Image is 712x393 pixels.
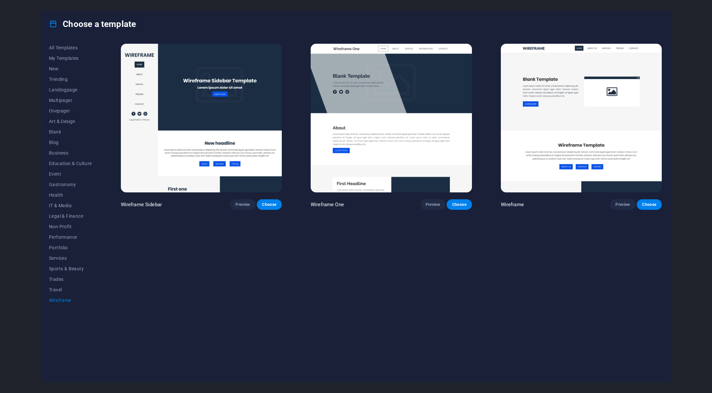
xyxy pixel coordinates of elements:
[49,63,92,74] button: New
[121,44,282,192] img: Wireframe Sidebar
[49,53,92,63] button: My Templates
[49,234,92,240] span: Performance
[501,201,524,208] p: Wireframe
[49,242,92,253] button: Portfolio
[235,202,250,207] span: Preview
[49,158,92,169] button: Education & Culture
[49,171,92,177] span: Event
[49,277,92,282] span: Trades
[49,74,92,85] button: Trending
[49,45,92,50] span: All Templates
[49,203,92,208] span: IT & Media
[49,263,92,274] button: Sports & Beauty
[49,95,92,106] button: Multipager
[49,42,92,53] button: All Templates
[230,199,255,210] button: Preview
[637,199,662,210] button: Choose
[49,213,92,219] span: Legal & Finance
[49,116,92,127] button: Art & Design
[49,224,92,229] span: Non-Profit
[49,127,92,137] button: Blank
[49,211,92,221] button: Legal & Finance
[262,202,277,207] span: Choose
[49,221,92,232] button: Non-Profit
[49,106,92,116] button: Onepager
[447,199,472,210] button: Choose
[49,137,92,148] button: Blog
[49,232,92,242] button: Performance
[311,44,472,192] img: Wireframe One
[49,66,92,71] span: New
[49,192,92,198] span: Health
[49,161,92,166] span: Education & Culture
[49,256,92,261] span: Services
[49,56,92,61] span: My Templates
[452,202,466,207] span: Choose
[420,199,445,210] button: Preview
[49,298,92,303] span: Wireframe
[49,148,92,158] button: Business
[49,108,92,113] span: Onepager
[49,287,92,292] span: Travel
[610,199,635,210] button: Preview
[426,202,440,207] span: Preview
[49,190,92,200] button: Health
[49,266,92,271] span: Sports & Beauty
[501,44,662,192] img: Wireframe
[49,274,92,284] button: Trades
[49,253,92,263] button: Services
[615,202,630,207] span: Preview
[49,169,92,179] button: Event
[311,201,344,208] p: Wireframe One
[49,98,92,103] span: Multipager
[257,199,282,210] button: Choose
[49,182,92,187] span: Gastronomy
[49,200,92,211] button: IT & Media
[49,245,92,250] span: Portfolio
[49,87,92,92] span: Landingpage
[49,295,92,306] button: Wireframe
[49,119,92,124] span: Art & Design
[121,201,162,208] p: Wireframe Sidebar
[49,140,92,145] span: Blog
[49,284,92,295] button: Travel
[49,150,92,156] span: Business
[49,179,92,190] button: Gastronomy
[49,19,136,29] h4: Choose a template
[49,85,92,95] button: Landingpage
[642,202,656,207] span: Choose
[49,129,92,135] span: Blank
[49,77,92,82] span: Trending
